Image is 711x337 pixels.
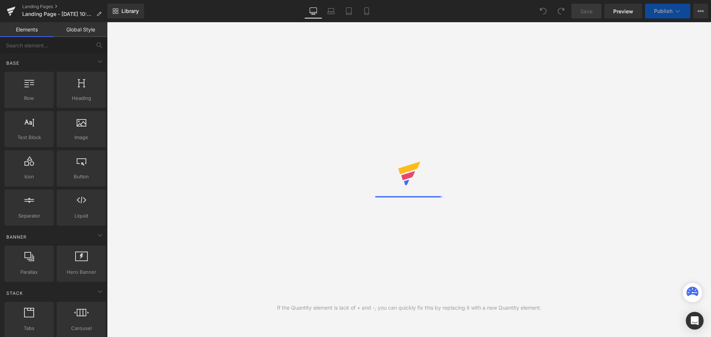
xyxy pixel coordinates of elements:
span: Image [59,134,104,141]
span: Landing Page - [DATE] 10:13:14 [22,11,93,17]
span: Liquid [59,212,104,220]
span: Hero Banner [59,268,104,276]
a: New Library [107,4,144,18]
span: Banner [6,233,27,240]
span: Preview [613,7,633,15]
button: Redo [554,4,568,18]
span: Base [6,60,20,67]
div: Open Intercom Messenger [686,312,704,330]
button: More [693,4,708,18]
a: Mobile [358,4,375,18]
span: Carousel [59,324,104,332]
button: Publish [645,4,690,18]
span: Stack [6,290,24,297]
span: Publish [654,8,672,14]
span: Heading [59,94,104,102]
a: Global Style [54,22,107,37]
span: Tabs [7,324,51,332]
span: Save [580,7,592,15]
a: Laptop [322,4,340,18]
span: Separator [7,212,51,220]
a: Preview [604,4,642,18]
button: Undo [536,4,551,18]
div: If the Quantity element is lack of + and -, you can quickly fix this by replacing it with a new Q... [277,304,541,312]
span: Parallax [7,268,51,276]
span: Icon [7,173,51,181]
span: Button [59,173,104,181]
span: Row [7,94,51,102]
span: Text Block [7,134,51,141]
a: Tablet [340,4,358,18]
span: Library [121,8,139,14]
a: Landing Pages [22,4,107,10]
a: Desktop [304,4,322,18]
